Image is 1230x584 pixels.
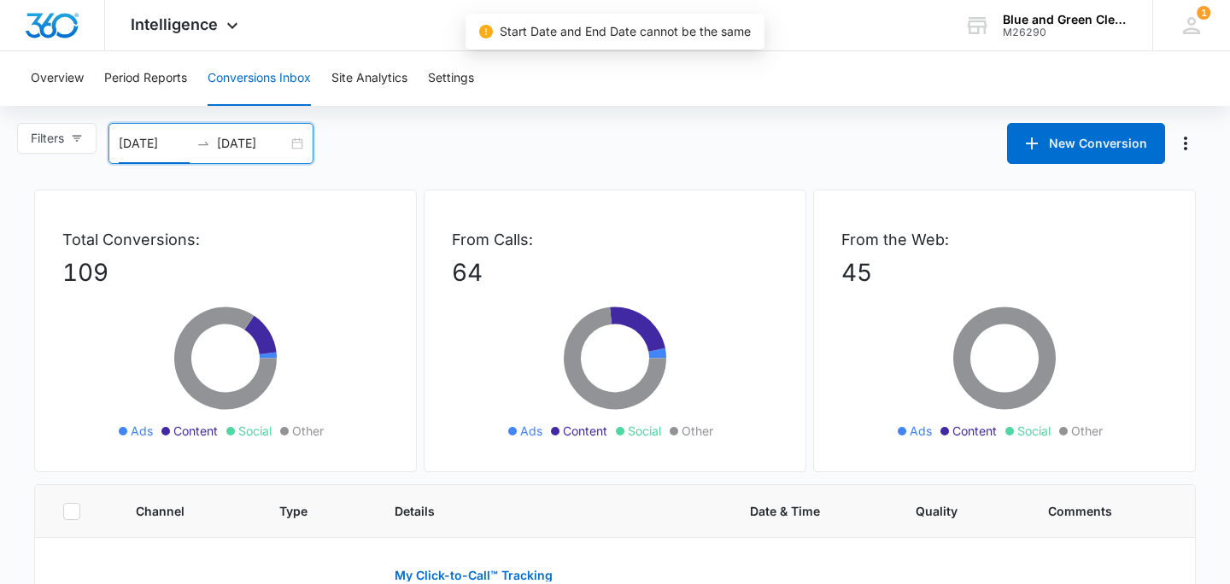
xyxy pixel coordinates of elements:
button: Period Reports [104,51,187,106]
button: Settings [428,51,474,106]
p: 64 [452,254,778,290]
span: Ads [910,422,932,440]
span: Content [173,422,218,440]
span: Other [292,422,324,440]
div: account name [1003,13,1127,26]
span: Intelligence [131,15,218,33]
span: Details [395,502,683,520]
span: Ads [520,422,542,440]
p: 109 [62,254,389,290]
span: Quality [916,502,981,520]
span: Other [682,422,713,440]
span: Channel [136,502,214,520]
button: Manage Numbers [1172,130,1199,157]
span: swap-right [196,137,210,150]
span: Comments [1048,502,1143,520]
p: My Click-to-Call™ Tracking [395,569,553,581]
button: Overview [31,51,84,106]
button: Site Analytics [331,51,407,106]
p: From Calls: [452,228,778,251]
span: Type [279,502,329,520]
input: Start date [119,134,190,153]
span: Start Date and End Date cannot be the same [500,24,751,38]
span: Other [1071,422,1103,440]
div: account id [1003,26,1127,38]
button: Conversions Inbox [208,51,311,106]
span: 1 [1197,6,1210,20]
span: exclamation-circle [479,25,493,38]
p: 45 [841,254,1168,290]
span: Filters [31,129,64,148]
span: Social [628,422,661,440]
span: to [196,137,210,150]
span: Content [952,422,997,440]
p: From the Web: [841,228,1168,251]
span: Social [1017,422,1051,440]
span: Content [563,422,607,440]
div: notifications count [1197,6,1210,20]
span: Ads [131,422,153,440]
span: Date & Time [750,502,851,520]
input: End date [217,134,288,153]
button: Filters [17,123,97,154]
span: Social [238,422,272,440]
button: New Conversion [1007,123,1165,164]
p: Total Conversions: [62,228,389,251]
